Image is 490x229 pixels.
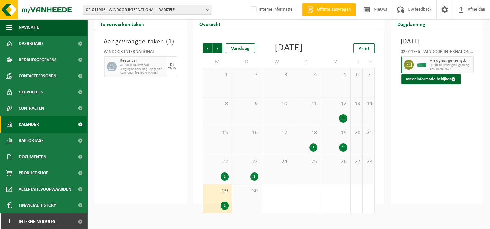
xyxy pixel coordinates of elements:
h2: Overzicht [193,17,227,30]
span: Financial History [19,197,56,213]
span: 18 [295,129,317,136]
div: DI [170,63,174,67]
span: 1 [168,38,172,45]
span: 25 [295,158,317,166]
span: Bedrijfsgegevens [19,52,57,68]
td: M [203,56,232,68]
span: 16 [235,129,258,136]
span: 11 [295,100,317,107]
div: 1 [309,143,317,152]
div: WINDOOR INTERNATIONAL [104,50,177,56]
span: Vlak glas, gemengd, met kader [430,58,472,63]
span: 26 [324,158,347,166]
span: Aanvrager: [PERSON_NAME] [120,71,165,75]
span: Gebruikers [19,84,43,100]
button: Meer informatie bekijken [401,74,461,84]
span: 4 [295,71,317,79]
h2: Te verwerken taken [94,17,151,30]
span: 12 [324,100,347,107]
span: 8 [206,100,229,107]
span: Documenten [19,149,46,165]
td: D [291,56,321,68]
span: 23 [235,158,258,166]
span: 20 [354,129,359,136]
span: 3 [265,71,288,79]
span: 30 [235,188,258,195]
label: Interne informatie [250,5,292,15]
span: 1 [206,71,229,79]
td: V [321,56,350,68]
span: WB-5000-GA restafval [120,63,165,67]
h2: Dagplanning [391,17,432,30]
span: Contracten [19,100,44,116]
span: Dashboard [19,36,43,52]
a: Offerte aanvragen [302,3,356,16]
span: 2 [235,71,258,79]
td: D [232,56,262,68]
span: 9 [235,100,258,107]
td: W [262,56,291,68]
span: 13 [354,100,359,107]
span: 24 [265,158,288,166]
span: 17 [265,129,288,136]
span: Print [359,46,370,51]
h3: [DATE] [401,37,474,47]
span: 02-011936 - WINDOOR INTERNATIONAL - DADIZELE [86,5,203,15]
span: Offerte aanvragen [315,6,352,13]
td: Z [363,56,375,68]
span: HK-XC-30-G vlak glas, gemengd, met kader [430,63,472,67]
span: 29 [206,188,229,195]
span: Contactpersonen [19,68,56,84]
td: Z [351,56,363,68]
span: 28 [366,158,371,166]
span: 22 [206,158,229,166]
div: 1 [250,172,258,181]
span: 15 [206,129,229,136]
h3: Aangevraagde taken ( ) [104,37,177,47]
span: 21 [366,129,371,136]
span: 19 [324,129,347,136]
div: 1 [221,172,229,181]
span: Vorige [203,43,212,53]
div: 1 [339,114,347,123]
span: Navigatie [19,19,39,36]
img: HK-XC-30-GN-00 [417,62,427,67]
span: Lediging op aanvraag - op geplande route [120,67,165,71]
span: 7 [366,71,371,79]
span: 27 [354,158,359,166]
div: 02-011936 - WINDOOR INTERNATIONAL - DADIZELE [401,50,474,56]
a: Print [353,43,375,53]
div: 07/10 [168,67,176,70]
div: Vandaag [226,43,255,53]
span: Acceptatievoorwaarden [19,181,71,197]
span: Restafval [120,58,165,63]
div: [DATE] [275,43,303,53]
span: T250002827677 [430,67,472,71]
span: Rapportage [19,133,44,149]
div: 1 [339,143,347,152]
span: 10 [265,100,288,107]
span: 6 [354,71,359,79]
button: 02-011936 - WINDOOR INTERNATIONAL - DADIZELE [83,5,212,15]
span: 5 [324,71,347,79]
div: 1 [221,202,229,210]
span: Product Shop [19,165,48,181]
span: 14 [366,100,371,107]
span: Volgende [213,43,222,53]
span: Kalender [19,116,39,133]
